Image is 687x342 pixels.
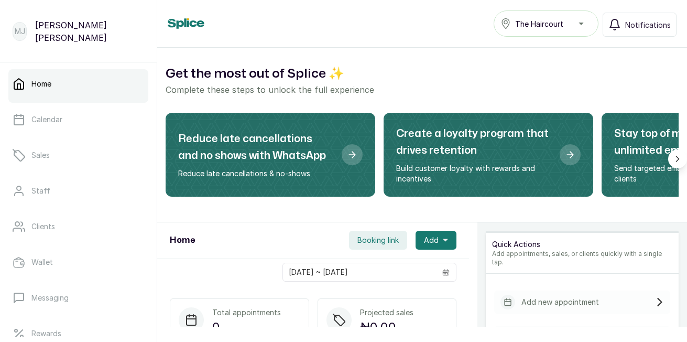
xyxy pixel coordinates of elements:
span: Notifications [625,19,671,30]
span: The Haircourt [515,18,563,29]
p: Quick Actions [492,239,672,250]
span: Booking link [357,235,399,245]
a: Calendar [8,105,148,134]
span: Add [424,235,439,245]
h1: Home [170,234,195,247]
a: Staff [8,176,148,206]
p: Staff [31,186,50,196]
input: Select date [283,263,436,281]
a: Sales [8,141,148,170]
p: Build customer loyalty with rewards and incentives [396,163,551,184]
button: The Haircourt [494,10,598,37]
p: Home [31,79,51,89]
p: Reduce late cancellations & no-shows [178,168,333,179]
p: 0 [212,318,281,337]
p: Projected sales [360,307,413,318]
p: Complete these steps to unlock the full experience [166,83,679,96]
p: Add appointments, sales, or clients quickly with a single tap. [492,250,672,266]
p: Clients [31,221,55,232]
p: Add new appointment [521,297,599,307]
div: Create a loyalty program that drives retention [384,113,593,197]
h2: Get the most out of Splice ✨ [166,65,679,83]
button: Add [416,231,456,250]
h2: Reduce late cancellations and no shows with WhatsApp [178,131,333,164]
a: Messaging [8,283,148,313]
div: Reduce late cancellations and no shows with WhatsApp [166,113,375,197]
p: Calendar [31,114,62,125]
button: Notifications [603,13,677,37]
p: Total appointments [212,307,281,318]
a: Home [8,69,148,99]
svg: calendar [442,269,450,276]
a: Clients [8,212,148,241]
p: [PERSON_NAME] [PERSON_NAME] [35,19,144,44]
h2: Create a loyalty program that drives retention [396,125,551,159]
p: Wallet [31,257,53,268]
p: MJ [15,26,25,37]
p: Rewards [31,328,61,339]
p: ₦0.00 [360,318,413,337]
a: Wallet [8,248,148,277]
p: Messaging [31,293,69,303]
p: Sales [31,150,50,161]
button: Booking link [349,231,407,250]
